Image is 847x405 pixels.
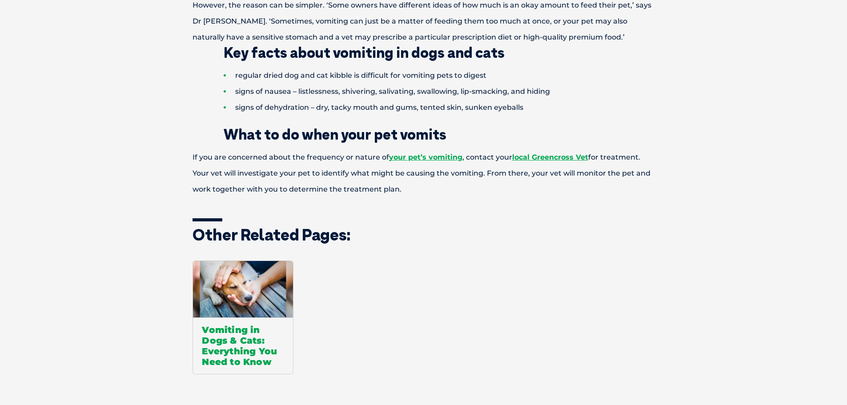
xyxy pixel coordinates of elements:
[193,317,293,374] span: Vomiting in Dogs & Cats: Everything You Need to Know
[224,84,655,100] li: signs of nausea – listlessness, shivering, salivating, swallowing, lip-smacking, and hiding
[224,100,655,116] li: signs of dehydration – dry, tacky mouth and gums, tented skin, sunken eyeballs
[193,45,655,60] h2: Key facts about vomiting in dogs and cats
[193,149,655,197] div: If you are concerned about the frequency or nature of , contact your for treatment. Your vet will...
[224,68,655,84] li: regular dried dog and cat kibble is difficult for vomiting pets to digest
[193,127,655,141] h2: What to do when your pet vomits
[512,153,588,161] a: local Greencross Vet
[193,227,655,243] h3: Other related pages:
[193,261,293,374] a: Vomiting in Dogs & Cats: Everything You Need to Know
[389,153,462,161] a: your pet’s vomiting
